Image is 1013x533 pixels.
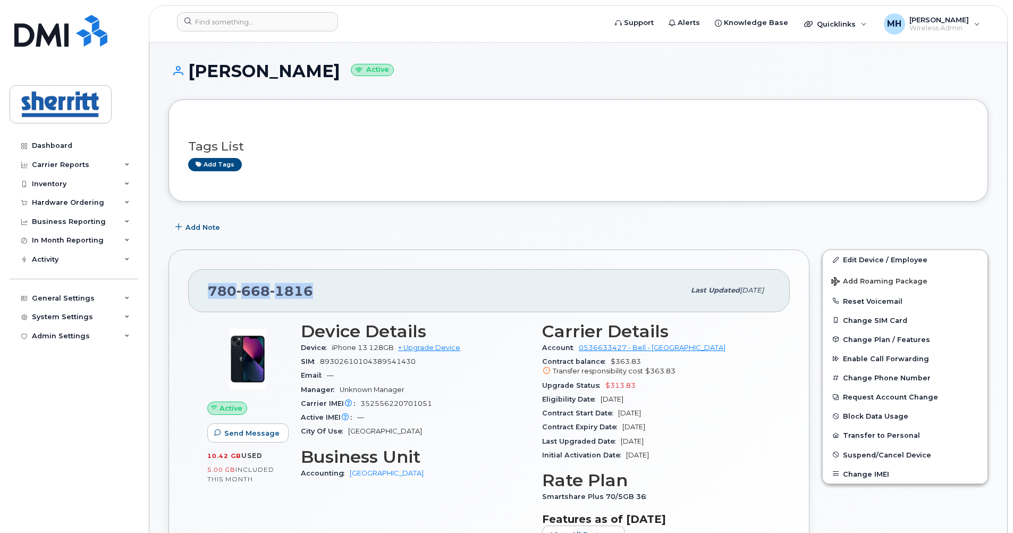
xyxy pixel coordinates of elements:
span: 780 [208,283,313,299]
span: included this month [207,465,274,483]
small: Active [351,64,394,76]
button: Suspend/Cancel Device [823,445,987,464]
span: [DATE] [740,286,764,294]
span: [DATE] [618,409,641,417]
h1: [PERSON_NAME] [168,62,988,80]
button: Change IMEI [823,464,987,484]
span: [DATE] [622,423,645,431]
button: Add Roaming Package [823,270,987,292]
a: Edit Device / Employee [823,250,987,269]
span: $363.83 [645,367,676,375]
span: Change Plan / Features [843,335,930,343]
span: Unknown Manager [340,386,404,394]
h3: Tags List [188,140,968,153]
span: Initial Activation Date [542,451,626,459]
span: Upgrade Status [542,381,605,389]
h3: Device Details [301,322,529,341]
span: Device [301,344,332,352]
span: [DATE] [601,395,623,403]
h3: Carrier Details [542,322,771,341]
span: Smartshare Plus 70/5GB 36 [542,493,652,501]
span: Active [220,403,242,413]
span: City Of Use [301,427,348,435]
a: 0536633427 - Bell - [GEOGRAPHIC_DATA] [579,344,725,352]
span: Enable Call Forwarding [843,355,929,363]
span: Send Message [224,428,280,438]
span: Contract Start Date [542,409,618,417]
button: Request Account Change [823,387,987,406]
span: Suspend/Cancel Device [843,451,931,459]
a: + Upgrade Device [398,344,460,352]
span: 10.42 GB [207,452,241,460]
span: [DATE] [621,437,644,445]
button: Enable Call Forwarding [823,349,987,368]
a: Add tags [188,158,242,171]
span: $313.83 [605,381,636,389]
span: 668 [237,283,270,299]
button: Transfer to Personal [823,426,987,445]
span: Last Upgraded Date [542,437,621,445]
span: Eligibility Date [542,395,601,403]
button: Change SIM Card [823,311,987,330]
span: used [241,452,263,460]
button: Send Message [207,423,289,443]
h3: Rate Plan [542,471,771,490]
span: iPhone 13 128GB [332,344,394,352]
span: Accounting [301,469,350,477]
button: Change Phone Number [823,368,987,387]
img: image20231002-3703462-1ig824h.jpeg [216,327,280,391]
span: Transfer responsibility cost [553,367,643,375]
span: Contract Expiry Date [542,423,622,431]
span: [GEOGRAPHIC_DATA] [348,427,422,435]
span: Add Roaming Package [831,277,927,287]
span: Add Note [185,222,220,232]
span: Carrier IMEI [301,399,360,407]
span: Email [301,371,327,379]
span: Manager [301,386,340,394]
span: — [357,413,364,421]
button: Change Plan / Features [823,330,987,349]
button: Reset Voicemail [823,292,987,311]
span: Active IMEI [301,413,357,421]
h3: Features as of [DATE] [542,513,771,526]
span: — [327,371,334,379]
span: 89302610104389541430 [320,357,416,365]
span: Account [542,344,579,352]
span: SIM [301,357,320,365]
span: Last updated [691,286,740,294]
span: [DATE] [626,451,649,459]
span: 352556220701051 [360,399,432,407]
button: Block Data Usage [823,406,987,426]
h3: Business Unit [301,447,529,467]
a: [GEOGRAPHIC_DATA] [350,469,424,477]
span: Contract balance [542,357,611,365]
button: Add Note [168,218,229,237]
span: $363.83 [542,357,771,377]
span: 1816 [270,283,313,299]
span: 5.00 GB [207,466,235,473]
